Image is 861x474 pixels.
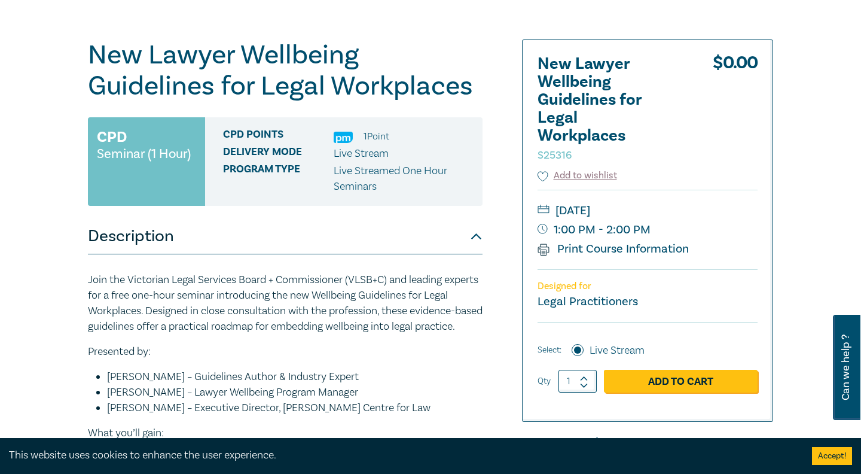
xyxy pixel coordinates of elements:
span: Delivery Mode [223,146,334,162]
img: Practice Management & Business Skills [334,132,353,143]
button: Add to wishlist [538,169,617,183]
a: Share with Colleagues [522,435,773,451]
small: Seminar (1 Hour) [97,148,191,160]
li: 1 Point [364,129,389,144]
span: Live Stream [334,147,389,160]
span: Select: [538,344,561,357]
small: Legal Practitioners [538,294,638,309]
input: 1 [558,370,597,393]
span: Program type [223,163,334,195]
p: Presented by: [88,344,483,360]
p: Designed for [538,281,758,292]
label: Live Stream [590,343,645,358]
small: 1:00 PM - 2:00 PM [538,220,758,239]
div: This website uses cookies to enhance the user experience. [9,448,794,463]
li: [PERSON_NAME] – Lawyer Wellbeing Program Manager [107,385,483,400]
a: Add to Cart [604,370,758,393]
li: [PERSON_NAME] – Guidelines Author & Industry Expert [107,369,483,385]
a: Print Course Information [538,241,689,257]
p: Live Streamed One Hour Seminars [334,163,474,195]
small: S25316 [538,148,572,162]
button: Accept cookies [812,447,852,465]
label: Qty [538,375,551,388]
p: What you’ll gain: [88,426,483,441]
button: Description [88,218,483,254]
div: $ 0.00 [713,55,758,169]
small: [DATE] [538,201,758,220]
li: [PERSON_NAME] – Executive Director, [PERSON_NAME] Centre for Law [107,400,483,416]
h1: New Lawyer Wellbeing Guidelines for Legal Workplaces [88,39,483,102]
span: CPD Points [223,129,334,144]
h3: CPD [97,126,127,148]
h2: New Lawyer Wellbeing Guidelines for Legal Workplaces [538,55,669,163]
p: Join the Victorian Legal Services Board + Commissioner (VLSB+C) and leading experts for a free on... [88,272,483,335]
span: Can we help ? [840,322,851,413]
